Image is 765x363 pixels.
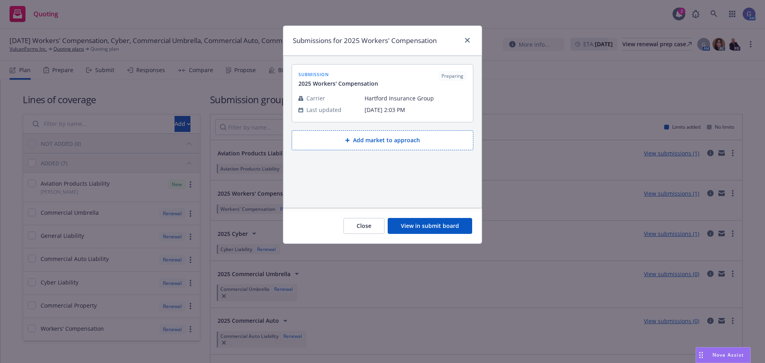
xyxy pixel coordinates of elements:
span: Carrier [306,94,325,102]
div: Drag to move [696,347,706,363]
span: Nova Assist [712,351,744,358]
button: View in submit board [388,218,472,234]
h1: Submissions for 2025 Workers' Compensation [293,35,437,46]
span: Hartford Insurance Group [365,94,467,102]
span: submission [298,71,378,78]
span: 2025 Workers' Compensation [298,79,378,88]
button: Nova Assist [696,347,751,363]
button: Close [343,218,384,234]
button: Add market to approach [292,130,473,150]
span: Preparing [441,73,463,80]
span: Last updated [306,106,341,114]
a: close [463,35,472,45]
span: [DATE] 2:03 PM [365,106,467,114]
